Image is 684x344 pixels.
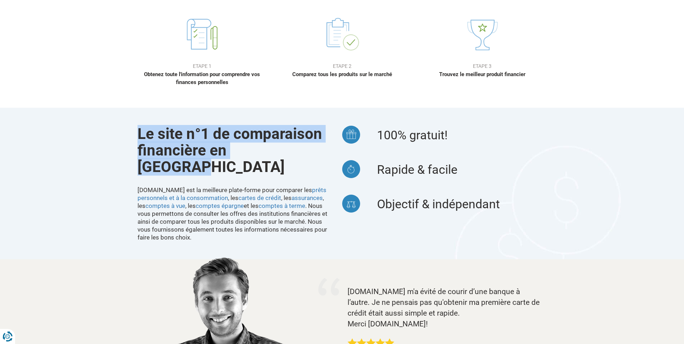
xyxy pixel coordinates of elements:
[138,126,331,175] h2: Le site n°1 de comparaison financière en [GEOGRAPHIC_DATA]
[348,287,540,328] span: [DOMAIN_NAME] m'a évité de courir d’une banque à l’autre. Je ne pensais pas qu'obtenir ma premièr...
[196,202,244,209] a: comptes épargne
[138,71,267,86] p: Obtenez toute l'information pour comprendre vos finances personnelles
[377,162,457,177] span: Rapide & facile
[377,128,448,142] span: 100% gratuit!
[292,194,323,201] a: assurances
[138,64,267,69] h4: Etape 1
[464,15,500,53] img: Etape 3
[278,71,407,78] p: Comparez tous les produits sur le marché
[418,64,547,69] h4: Etape 3
[138,186,331,241] p: [DOMAIN_NAME] est la meilleure plate-forme pour comparer les , les , les , les , les et les . Nou...
[278,64,407,69] h4: Etape 2
[324,15,360,53] img: Etape 2
[184,15,220,53] img: Etape 1
[418,71,547,78] p: Trouvez le meilleur produit financier
[259,202,305,209] a: comptes à terme
[238,194,281,201] a: cartes de crédit
[145,202,185,209] a: comptes à vue
[377,197,500,211] span: Objectif & indépendant
[138,186,326,201] a: prêts personnels et à la consommation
